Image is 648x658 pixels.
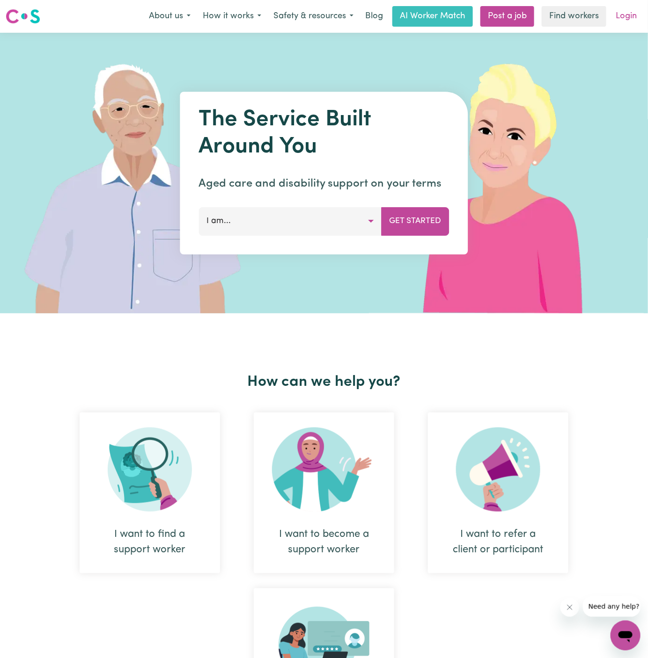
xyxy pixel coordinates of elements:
[456,427,540,512] img: Refer
[382,207,449,235] button: Get Started
[267,7,360,26] button: Safety & resources
[199,207,382,235] button: I am...
[276,527,372,557] div: I want to become a support worker
[6,6,40,27] a: Careseekers logo
[428,412,568,573] div: I want to refer a client or participant
[542,6,606,27] a: Find workers
[480,6,534,27] a: Post a job
[254,412,394,573] div: I want to become a support worker
[63,373,585,391] h2: How can we help you?
[108,427,192,512] img: Search
[392,6,473,27] a: AI Worker Match
[199,175,449,192] p: Aged care and disability support on your terms
[6,8,40,25] img: Careseekers logo
[143,7,197,26] button: About us
[102,527,198,557] div: I want to find a support worker
[197,7,267,26] button: How it works
[199,107,449,160] h1: The Service Built Around You
[611,621,641,651] iframe: Button to launch messaging window
[450,527,546,557] div: I want to refer a client or participant
[583,596,641,617] iframe: Message from company
[610,6,642,27] a: Login
[272,427,376,512] img: Become Worker
[360,6,389,27] a: Blog
[560,598,579,617] iframe: Close message
[80,412,220,573] div: I want to find a support worker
